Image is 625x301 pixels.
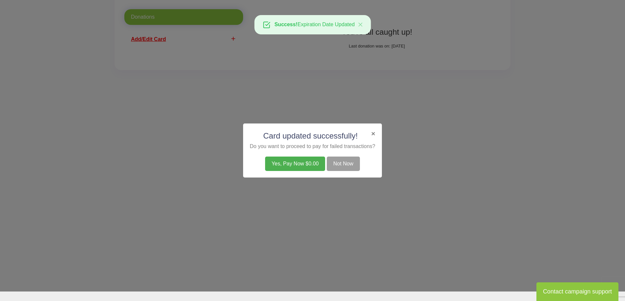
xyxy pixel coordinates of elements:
[274,22,297,27] strong: Success!
[371,130,375,137] button: ×
[536,282,618,301] button: Contact campaign support
[350,15,370,34] button: Close
[265,157,325,171] button: Yes, Pay Now $0.00
[254,15,371,34] div: Expiration Date Updated
[250,142,375,151] p: Do you want to proceed to pay for failed transactions?
[327,157,360,171] button: Not Now
[250,130,375,142] h3: Card updated successfully!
